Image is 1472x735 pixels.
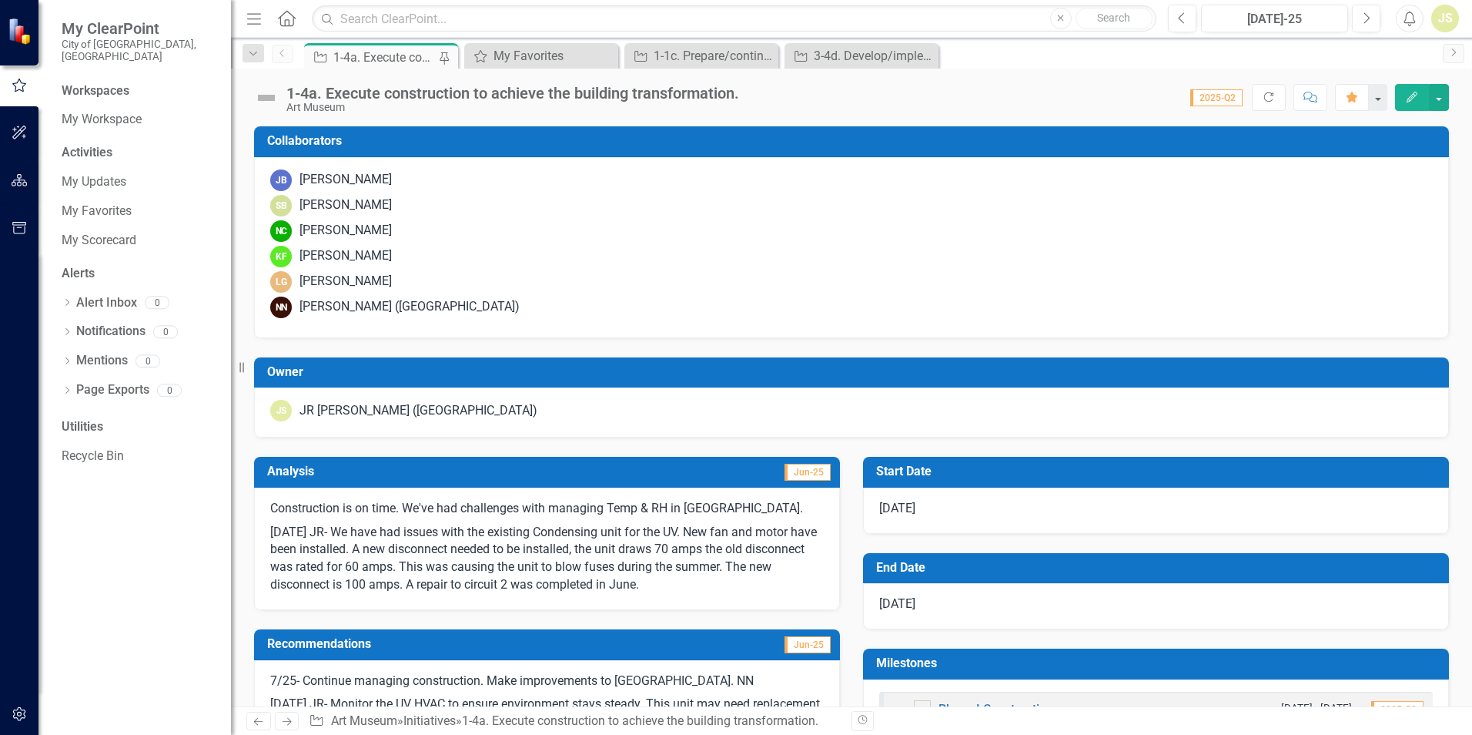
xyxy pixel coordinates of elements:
small: [DATE] - [DATE] [1281,701,1352,716]
a: Alert Inbox [76,294,137,312]
div: JS [270,400,292,421]
div: JB [270,169,292,191]
div: 0 [135,354,160,367]
a: Recycle Bin [62,448,216,465]
div: [PERSON_NAME] ([GEOGRAPHIC_DATA]) [299,298,520,316]
span: [DATE] [879,501,915,515]
h3: Start Date [876,465,1441,478]
a: Mentions [76,352,128,370]
img: Not Defined [888,700,906,718]
button: Search [1076,8,1153,29]
p: 7/25- Continue managing construction. Make improvements to [GEOGRAPHIC_DATA]. NN [270,673,824,693]
div: 1-1c. Prepare/continue improvements to the off-site location for Museum operations and programs. [654,46,774,65]
a: 3-4d. Develop/implement proactive long-term maintenance plans for building and grounds. [788,46,935,65]
div: NC [270,220,292,242]
small: City of [GEOGRAPHIC_DATA], [GEOGRAPHIC_DATA] [62,38,216,63]
div: 3-4d. Develop/implement proactive long-term maintenance plans for building and grounds. [814,46,935,65]
div: Alerts [62,265,216,283]
a: Initiatives [403,713,456,728]
span: Search [1097,12,1130,24]
input: Search ClearPoint... [312,5,1156,32]
div: Activities [62,144,216,162]
h3: End Date [876,561,1441,575]
span: [DATE] [879,596,915,611]
h3: Analysis [267,465,547,478]
span: 2025-Q2 [1371,701,1423,718]
h3: Owner [267,365,1441,379]
div: » » [309,713,840,730]
div: 0 [145,297,169,310]
div: JR [PERSON_NAME] ([GEOGRAPHIC_DATA]) [299,402,537,420]
span: 2025-Q2 [1190,89,1243,106]
span: My ClearPoint [62,19,216,38]
p: [DATE] JR- We have had issues with the existing Condensing unit for the UV. New fan and motor hav... [270,521,824,594]
div: Workspaces [62,82,129,100]
div: [DATE]-25 [1206,10,1343,29]
button: JS [1431,5,1459,32]
a: My Scorecard [62,232,216,250]
div: KF [270,246,292,267]
a: Notifications [76,323,146,341]
div: 0 [157,384,182,397]
button: [DATE]-25 [1201,5,1348,32]
div: NN [270,297,292,318]
a: My Favorites [62,203,216,220]
a: 1-1c. Prepare/continue improvements to the off-site location for Museum operations and programs. [628,46,774,65]
img: Not Defined [254,86,279,110]
a: My Favorites [468,46,614,65]
span: Jun-25 [785,636,831,653]
div: [PERSON_NAME] [299,196,392,214]
div: SB [270,195,292,216]
div: [PERSON_NAME] [299,273,392,290]
div: [PERSON_NAME] [299,171,392,189]
p: [DATE] JR- Monitor the UV HVAC to ensure environment stays steady. This unit may need replacement... [270,693,824,734]
h3: Collaborators [267,134,1441,148]
div: Art Museum [286,102,739,113]
div: 1-4a. Execute construction to achieve the building transformation. [286,85,739,102]
h3: Milestones [876,656,1441,670]
div: [PERSON_NAME] [299,222,392,240]
a: My Updates [62,173,216,191]
h3: Recommendations [267,637,654,651]
p: Construction is on time. We've had challenges with managing Temp & RH in [GEOGRAPHIC_DATA]. [270,500,824,521]
div: [PERSON_NAME] [299,247,392,265]
div: My Favorites [493,46,614,65]
div: Utilities [62,418,216,436]
a: Art Museum [331,713,397,728]
div: LG [270,271,292,293]
div: 1-4a. Execute construction to achieve the building transformation. [462,713,818,728]
div: 1-4a. Execute construction to achieve the building transformation. [333,48,435,67]
img: ClearPoint Strategy [8,18,35,45]
div: 0 [153,325,178,338]
a: My Workspace [62,111,216,129]
span: Jun-25 [785,464,831,481]
a: Page Exports [76,381,149,399]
